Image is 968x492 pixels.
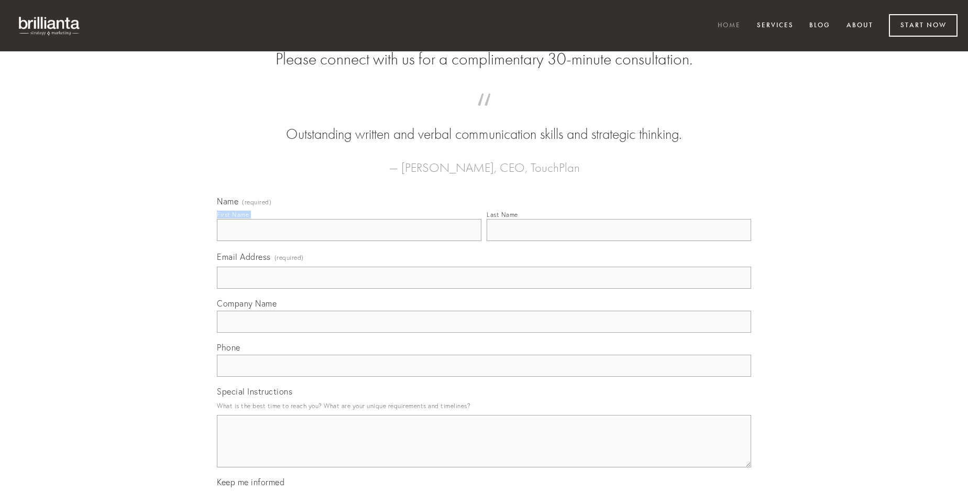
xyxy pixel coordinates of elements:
[234,104,734,145] blockquote: Outstanding written and verbal communication skills and strategic thinking.
[10,10,89,41] img: brillianta - research, strategy, marketing
[840,17,880,35] a: About
[217,477,284,487] span: Keep me informed
[711,17,747,35] a: Home
[487,211,518,218] div: Last Name
[234,104,734,124] span: “
[242,199,271,205] span: (required)
[217,196,238,206] span: Name
[217,399,751,413] p: What is the best time to reach you? What are your unique requirements and timelines?
[234,145,734,178] figcaption: — [PERSON_NAME], CEO, TouchPlan
[217,342,240,353] span: Phone
[802,17,837,35] a: Blog
[217,211,249,218] div: First Name
[750,17,800,35] a: Services
[274,250,304,265] span: (required)
[217,49,751,69] h2: Please connect with us for a complimentary 30-minute consultation.
[889,14,958,37] a: Start Now
[217,252,271,262] span: Email Address
[217,298,277,309] span: Company Name
[217,386,292,397] span: Special Instructions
